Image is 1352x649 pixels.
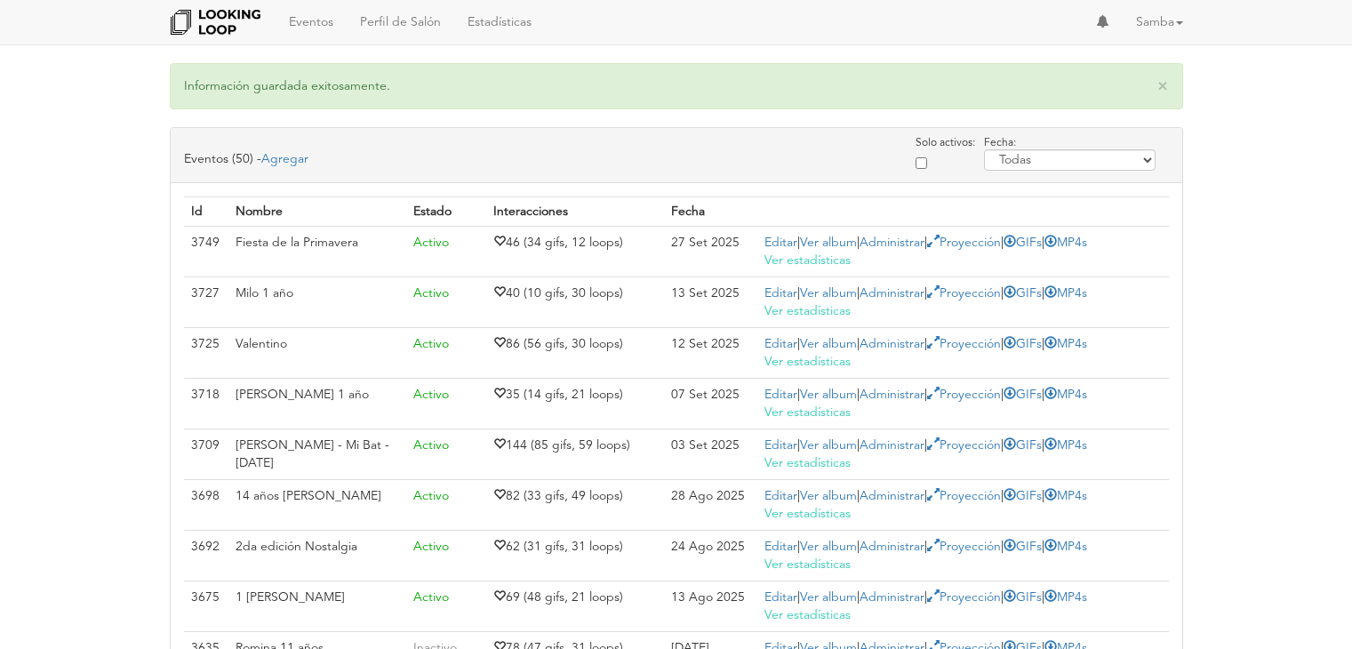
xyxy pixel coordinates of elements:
[927,236,1001,249] a: Proyección
[413,541,449,553] span: Activo
[764,490,797,502] a: Editar
[1044,541,1087,553] a: MP4s
[1044,389,1087,401] a: MP4s
[228,379,407,429] td: [PERSON_NAME] 1 año
[184,581,228,632] td: 3675
[764,541,797,553] a: Editar
[860,439,924,452] a: Administrar
[170,63,1183,109] p: Información guardada exitosamente.
[757,581,1168,632] td: | | | | |
[184,277,228,328] td: 3727
[764,591,797,604] a: Editar
[927,541,1001,553] a: Proyección
[860,591,924,604] a: Administrar
[413,389,449,401] span: Activo
[764,609,851,621] a: Ver estadísticas
[664,277,757,328] td: 13 Set 2025
[800,389,857,401] a: Ver album
[228,277,407,328] td: Milo 1 año
[764,439,797,452] a: Editar
[764,356,851,368] a: Ver estadísticas
[800,287,857,300] a: Ver album
[1004,591,1042,604] a: GIFs
[184,429,228,480] td: 3709
[800,541,857,553] a: Ver album
[927,439,1001,452] a: Proyección
[228,328,407,379] td: Valentino
[1044,338,1087,350] a: MP4s
[184,531,228,581] td: 3692
[486,227,664,277] td: 46 (34 gifs, 12 loops)
[664,581,757,632] td: 13 Ago 2025
[764,254,851,267] a: Ver estadísticas
[757,480,1168,531] td: | | | | |
[860,389,924,401] a: Administrar
[1004,338,1042,350] a: GIFs
[764,305,851,317] a: Ver estadísticas
[413,591,449,604] span: Activo
[764,338,797,350] a: Editar
[800,439,857,452] a: Ver album
[1044,236,1087,249] a: MP4s
[1044,490,1087,502] a: MP4s
[228,197,407,227] th: Nombre
[757,429,1168,480] td: | | | | |
[413,338,449,350] span: Activo
[413,236,449,249] span: Activo
[1004,389,1042,401] a: GIFs
[764,558,851,571] a: Ver estadísticas
[486,429,664,480] td: 144 (85 gifs, 59 loops)
[764,287,797,300] a: Editar
[184,137,308,172] div: Eventos (50) -
[764,406,851,419] a: Ver estadísticas
[184,227,228,277] td: 3749
[664,379,757,429] td: 07 Set 2025
[486,379,664,429] td: 35 (14 gifs, 21 loops)
[486,328,664,379] td: 86 (56 gifs, 30 loops)
[927,287,1001,300] a: Proyección
[184,197,228,227] th: Id
[927,490,1001,502] a: Proyección
[228,531,407,581] td: 2da edición Nostalgia
[1044,591,1087,604] a: MP4s
[757,227,1168,277] td: | | | | |
[486,480,664,531] td: 82 (33 gifs, 49 loops)
[757,379,1168,429] td: | | | | |
[261,153,308,165] a: Agregar
[228,429,407,480] td: [PERSON_NAME] - Mi Bat - [DATE]
[927,338,1001,350] a: Proyección
[800,338,857,350] a: Ver album
[927,591,1001,604] a: Proyección
[406,197,486,227] th: Estado
[486,197,664,227] th: Interacciones
[664,328,757,379] td: 12 Set 2025
[757,328,1168,379] td: | | | | |
[764,457,851,469] a: Ver estadísticas
[860,287,924,300] a: Administrar
[764,389,797,401] a: Editar
[800,236,857,249] a: Ver album
[1004,287,1042,300] a: GIFs
[228,480,407,531] td: 14 años [PERSON_NAME]
[1156,77,1169,96] a: close
[860,236,924,249] a: Administrar
[486,531,664,581] td: 62 (31 gifs, 31 loops)
[860,541,924,553] a: Administrar
[486,277,664,328] td: 40 (10 gifs, 30 loops)
[413,490,449,502] span: Activo
[664,429,757,480] td: 03 Set 2025
[1004,236,1042,249] a: GIFs
[664,480,757,531] td: 28 Ago 2025
[927,389,1001,401] a: Proyección
[764,236,797,249] a: Editar
[1044,287,1087,300] a: MP4s
[413,439,449,452] span: Activo
[764,508,851,520] a: Ver estadísticas
[860,490,924,502] a: Administrar
[184,328,228,379] td: 3725
[916,137,975,149] label: Solo activos:
[184,379,228,429] td: 3718
[860,338,924,350] a: Administrar
[800,490,857,502] a: Ver album
[228,227,407,277] td: Fiesta de la Primavera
